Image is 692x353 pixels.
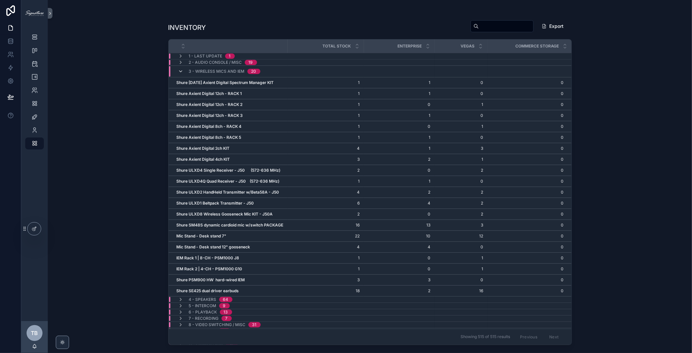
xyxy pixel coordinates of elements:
[292,113,360,118] span: 1
[439,222,483,228] span: 3
[292,222,360,228] span: 16
[488,179,564,184] span: 0
[189,309,217,315] span: 6 - Playback
[224,309,228,315] div: 13
[368,266,431,272] span: 0
[177,233,226,238] strong: Mic Stand - Desk stand 7"
[439,135,483,140] span: 0
[177,190,279,195] strong: Shure ULXD2 HandHeld Transmitter w/Beta58A - J50
[292,212,360,217] span: 2
[21,27,48,158] div: scrollable content
[488,277,564,283] span: 0
[292,102,360,107] span: 1
[488,266,564,272] span: 0
[439,190,483,195] span: 2
[189,316,219,321] span: 7 - Recording
[439,157,483,162] span: 1
[177,244,250,249] strong: Mic Stand - Desk stand 12" gooseneck
[368,255,431,261] span: 0
[515,44,559,49] span: COMMERCE STORAGE
[292,255,360,261] span: 1
[189,53,222,59] span: 1 - Last Update
[439,244,483,250] span: 0
[292,91,360,96] span: 1
[439,102,483,107] span: 1
[189,303,216,309] span: 5 - Intercom
[439,266,483,272] span: 1
[177,255,239,260] strong: IEM Rack 1 | 8-CH - PSM1000 J8
[488,288,564,294] span: 0
[368,201,431,206] span: 4
[223,297,228,302] div: 64
[251,69,256,74] div: 20
[292,277,360,283] span: 3
[368,146,431,151] span: 1
[292,135,360,140] span: 1
[292,179,360,184] span: 1
[368,168,431,173] span: 0
[222,328,226,334] div: 17
[488,212,564,217] span: 0
[177,266,242,271] strong: IEM Rack 2 | 4-CH - PSM1000 G10
[439,277,483,283] span: 0
[488,91,564,96] span: 0
[488,102,564,107] span: 0
[292,201,360,206] span: 6
[223,303,226,309] div: 9
[536,20,569,32] button: Export
[292,233,360,239] span: 22
[368,91,431,96] span: 1
[439,179,483,184] span: 0
[488,146,564,151] span: 0
[439,113,483,118] span: 0
[177,222,284,227] strong: Shure SM48S dynamic cardioid mic w/switch PACKAGE
[488,113,564,118] span: 0
[368,277,431,283] span: 3
[488,80,564,85] span: 0
[368,113,431,118] span: 1
[368,190,431,195] span: 2
[31,329,38,337] span: TB
[368,102,431,107] span: 0
[177,146,230,151] strong: Shure Axient Digital 2ch KIT
[177,157,230,162] strong: Shure Axient Digital 4ch KIT
[292,244,360,250] span: 4
[368,157,431,162] span: 2
[368,233,431,239] span: 10
[439,288,483,294] span: 16
[292,124,360,129] span: 1
[439,233,483,239] span: 12
[439,91,483,96] span: 0
[189,297,216,302] span: 4 - Speakers
[397,44,422,49] span: ENTERPRISE
[177,113,243,118] strong: Shure Axient Digital 12ch - RACK 3
[177,201,254,206] strong: Shure ULXD1 Beltpack Transmitter - J50
[488,124,564,129] span: 0
[189,328,216,334] span: 9 - Cameras
[189,60,242,65] span: 2 - Audio Console / Misc
[177,91,242,96] strong: Shure Axient Digital 12ch - RACK 1
[439,168,483,173] span: 2
[292,190,360,195] span: 4
[177,179,280,184] strong: Shure ULXD4Q Quad Receiver - J50 (572-636 MHz)
[368,80,431,85] span: 1
[488,190,564,195] span: 0
[461,44,475,49] span: VEGAS
[488,168,564,173] span: 0
[177,124,242,129] strong: Shure Axient Digital 8ch - RACK 4
[177,135,241,140] strong: Shure Axient Digital 8ch - RACK 5
[168,23,206,32] h1: INVENTORY
[322,44,351,49] span: TOTAL STOCK
[225,316,228,321] div: 7
[488,135,564,140] span: 0
[461,334,510,340] span: Showing 515 of 515 results
[368,222,431,228] span: 13
[292,266,360,272] span: 1
[488,233,564,239] span: 0
[292,157,360,162] span: 3
[177,212,273,217] strong: Shure ULXD8 Wireless Gooseneck Mic KIT - J50A
[177,80,274,85] strong: Shure [DATE] Axient Digital Spectrum Manager KIT
[488,157,564,162] span: 0
[488,244,564,250] span: 0
[189,69,245,74] span: 3 - Wireless Mics and IEM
